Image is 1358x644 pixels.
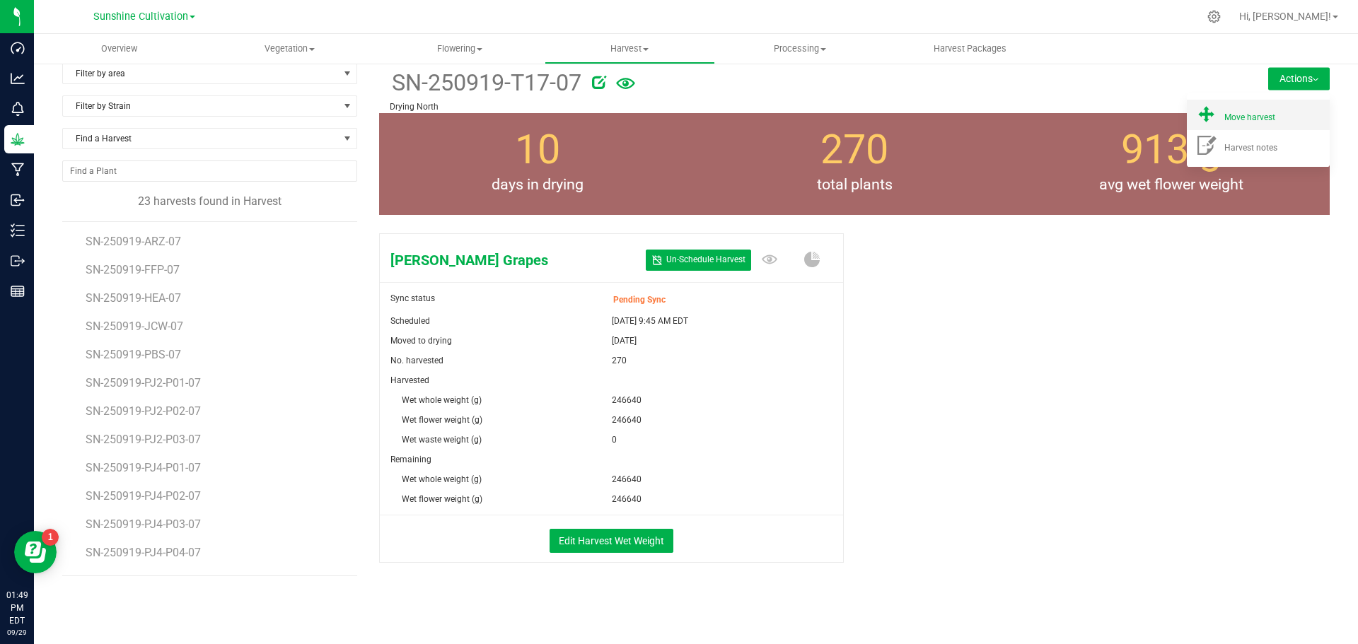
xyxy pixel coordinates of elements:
[86,461,201,474] span: SN-250919-PJ4-P01-07
[612,469,642,489] span: 246640
[63,161,356,181] input: NO DATA FOUND
[612,351,627,370] span: 270
[86,348,181,361] span: SN-250919-PBS-07
[390,113,685,215] group-info-box: Days in drying
[715,34,886,64] a: Processing
[86,489,201,503] span: SN-250919-PJ4-P02-07
[86,376,201,390] span: SN-250919-PJ2-P01-07
[205,42,374,55] span: Vegetation
[42,529,59,546] iframe: Resource center unread badge
[646,250,751,270] button: Un-Schedule Harvest
[1224,143,1277,153] span: Harvest notes
[820,126,888,173] span: 270
[1121,126,1221,173] span: 913 g
[515,126,560,173] span: 10
[204,34,375,64] a: Vegetation
[390,100,1161,113] p: Drying North
[390,293,435,303] span: Sync status
[707,113,1002,215] group-info-box: Total number of plants
[86,517,201,531] span: SN-250919-PJ4-P03-07
[11,41,25,55] inline-svg: Dashboard
[34,34,204,64] a: Overview
[11,223,25,238] inline-svg: Inventory
[86,433,201,446] span: SN-250919-PJ2-P03-07
[339,64,356,83] span: select
[63,64,339,83] span: Filter by area
[62,193,357,210] div: 23 harvests found in Harvest
[11,254,25,268] inline-svg: Outbound
[14,531,57,573] iframe: Resource center
[545,42,714,55] span: Harvest
[374,34,545,64] a: Flowering
[612,331,637,351] span: [DATE]
[1023,113,1319,215] group-info-box: Average wet flower weight
[86,574,201,587] span: SN-250919-PJ4-P05-07
[86,320,183,333] span: SN-250919-JCW-07
[86,546,201,559] span: SN-250919-PJ4-P04-07
[390,455,431,464] span: Remaining
[390,356,443,365] span: No. harvested
[82,42,156,55] span: Overview
[402,435,482,445] span: Wet waste weight (g)
[390,66,581,100] span: SN-250919-T17-07
[550,529,673,553] button: Edit Harvest Wet Weight
[1013,174,1330,197] span: avg wet flower weight
[612,430,617,450] span: 0
[6,627,28,638] p: 09/29
[11,71,25,86] inline-svg: Analytics
[93,11,188,23] span: Sunshine Cultivation
[86,291,181,305] span: SN-250919-HEA-07
[86,235,181,248] span: SN-250919-ARZ-07
[402,395,482,405] span: Wet whole weight (g)
[612,311,688,331] span: [DATE] 9:45 AM EDT
[612,288,671,311] span: Pending Sync
[666,254,679,264] span: Un-
[379,174,696,197] span: days in drying
[11,132,25,146] inline-svg: Grow
[11,193,25,207] inline-svg: Inbound
[6,589,28,627] p: 01:49 PM EDT
[390,375,429,385] span: Harvested
[613,290,670,310] span: Pending Sync
[375,42,544,55] span: Flowering
[402,474,482,484] span: Wet whole weight (g)
[380,250,682,271] span: Gaspar's Grapes
[1239,11,1331,22] span: Hi, [PERSON_NAME]!
[612,410,642,430] span: 246640
[915,42,1026,55] span: Harvest Packages
[1205,10,1223,23] div: Manage settings
[11,102,25,116] inline-svg: Monitoring
[402,415,482,425] span: Wet flower weight (g)
[545,34,715,64] a: Harvest
[885,34,1055,64] a: Harvest Packages
[612,489,642,509] span: 246640
[86,263,180,276] span: SN-250919-FFP-07
[63,96,339,116] span: Filter by Strain
[390,336,452,346] span: Moved to drying
[716,42,885,55] span: Processing
[612,390,642,410] span: 246640
[1224,112,1275,122] span: Move harvest
[402,494,482,504] span: Wet flower weight (g)
[1268,67,1330,90] button: Actions
[390,316,430,326] span: Scheduled
[86,404,201,418] span: SN-250919-PJ2-P02-07
[11,163,25,177] inline-svg: Manufacturing
[63,129,339,148] span: Find a Harvest
[666,254,745,266] span: Schedule Harvest
[696,174,1013,197] span: total plants
[11,284,25,298] inline-svg: Reports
